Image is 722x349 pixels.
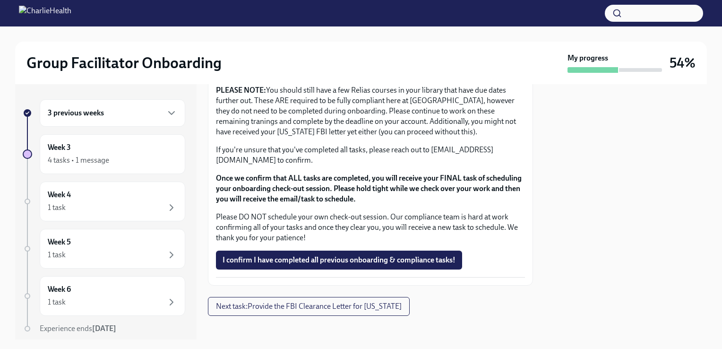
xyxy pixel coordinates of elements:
[48,284,71,295] h6: Week 6
[48,142,71,153] h6: Week 3
[19,6,71,21] img: CharlieHealth
[23,276,185,316] a: Week 61 task
[48,202,66,213] div: 1 task
[48,190,71,200] h6: Week 4
[567,53,608,63] strong: My progress
[40,99,185,127] div: 3 previous weeks
[216,302,402,311] span: Next task : Provide the FBI Clearance Letter for [US_STATE]
[216,85,525,137] p: You should still have a few Relias courses in your library that have due dates further out. These...
[48,237,71,247] h6: Week 5
[23,134,185,174] a: Week 34 tasks • 1 message
[208,297,410,316] button: Next task:Provide the FBI Clearance Letter for [US_STATE]
[216,251,462,270] button: I confirm I have completed all previous onboarding & compliance tasks!
[23,229,185,269] a: Week 51 task
[216,174,522,203] strong: Once we confirm that ALL tasks are completed, you will receive your FINAL task of scheduling your...
[48,108,104,118] h6: 3 previous weeks
[216,86,266,95] strong: PLEASE NOTE:
[92,324,116,333] strong: [DATE]
[216,212,525,243] p: Please DO NOT schedule your own check-out session. Our compliance team is hard at work confirming...
[670,54,696,71] h3: 54%
[48,297,66,307] div: 1 task
[23,182,185,221] a: Week 41 task
[216,145,525,166] p: If you're unsure that you've completed all tasks, please reach out to [EMAIL_ADDRESS][DOMAIN_NAME...
[26,53,222,72] h2: Group Facilitator Onboarding
[48,250,66,260] div: 1 task
[40,324,116,333] span: Experience ends
[48,155,109,166] div: 4 tasks • 1 message
[223,255,456,265] span: I confirm I have completed all previous onboarding & compliance tasks!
